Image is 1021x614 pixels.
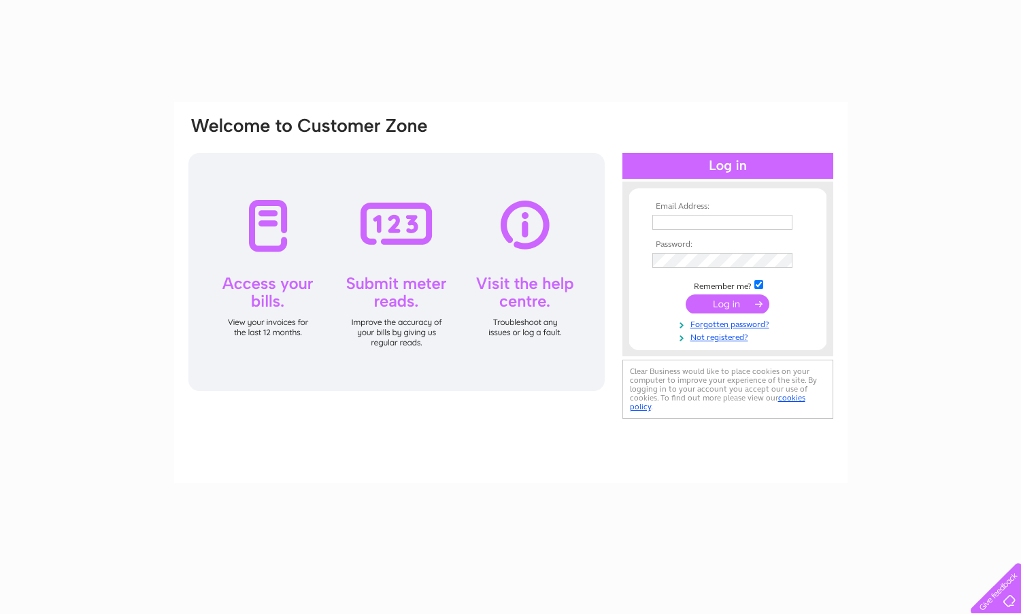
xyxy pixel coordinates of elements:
[649,240,807,250] th: Password:
[649,202,807,211] th: Email Address:
[630,393,805,411] a: cookies policy
[622,360,833,419] div: Clear Business would like to place cookies on your computer to improve your experience of the sit...
[649,278,807,292] td: Remember me?
[686,294,769,313] input: Submit
[652,317,807,330] a: Forgotten password?
[652,330,807,343] a: Not registered?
